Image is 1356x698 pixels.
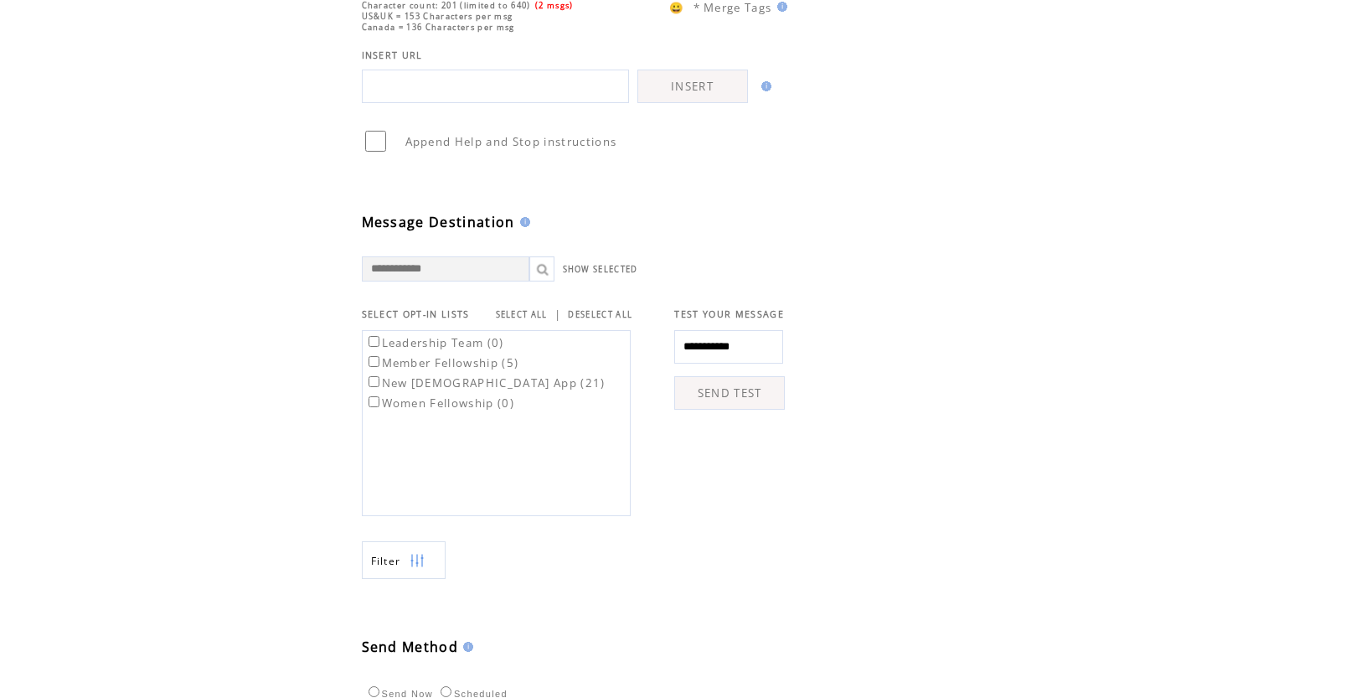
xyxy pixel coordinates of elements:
[371,554,401,568] span: Show filters
[362,22,515,33] span: Canada = 136 Characters per msg
[362,308,470,320] span: SELECT OPT-IN LISTS
[369,686,379,697] input: Send Now
[756,81,771,91] img: help.gif
[772,2,787,12] img: help.gif
[458,642,473,652] img: help.gif
[362,213,515,231] span: Message Destination
[441,686,451,697] input: Scheduled
[369,396,379,407] input: Women Fellowship (0)
[369,376,379,387] input: New [DEMOGRAPHIC_DATA] App (21)
[369,336,379,347] input: Leadership Team (0)
[496,309,548,320] a: SELECT ALL
[365,375,606,390] label: New [DEMOGRAPHIC_DATA] App (21)
[674,376,785,410] a: SEND TEST
[563,264,638,275] a: SHOW SELECTED
[674,308,784,320] span: TEST YOUR MESSAGE
[410,542,425,580] img: filters.png
[365,335,504,350] label: Leadership Team (0)
[405,134,617,149] span: Append Help and Stop instructions
[637,70,748,103] a: INSERT
[365,396,515,411] label: Women Fellowship (0)
[568,309,632,320] a: DESELECT ALL
[362,11,513,22] span: US&UK = 153 Characters per msg
[365,355,519,370] label: Member Fellowship (5)
[369,356,379,367] input: Member Fellowship (5)
[362,49,423,61] span: INSERT URL
[362,541,446,579] a: Filter
[362,638,459,656] span: Send Method
[554,307,561,322] span: |
[515,217,530,227] img: help.gif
